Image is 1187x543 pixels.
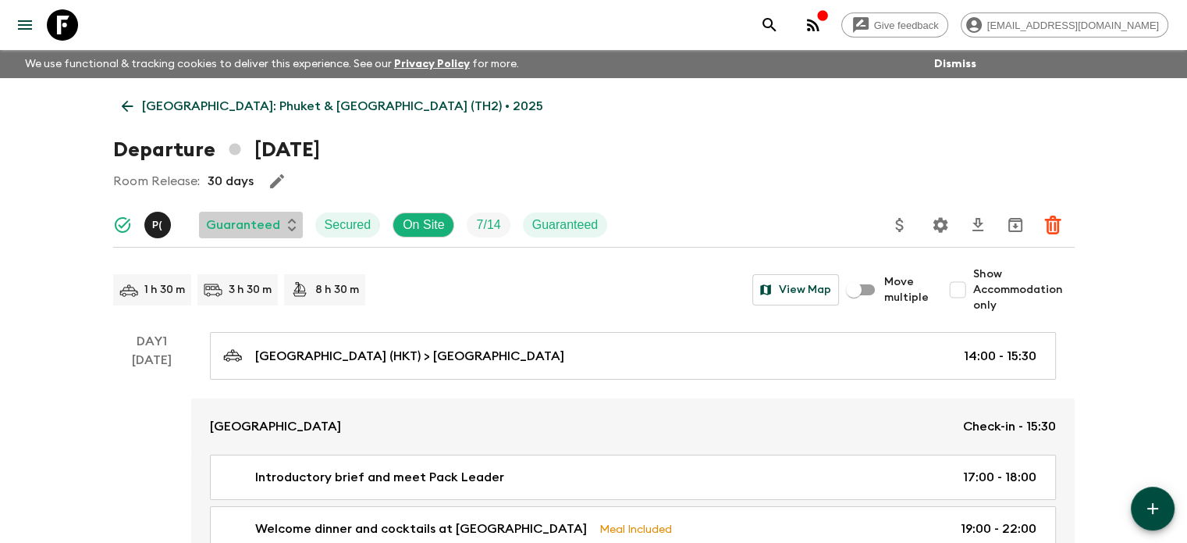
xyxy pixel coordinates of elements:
[325,216,371,234] p: Secured
[19,50,525,78] p: We use functional & tracking cookies to deliver this experience. See our for more.
[113,172,200,191] p: Room Release:
[962,209,993,241] button: Download CSV
[255,468,504,487] p: Introductory brief and meet Pack Leader
[754,9,785,41] button: search adventures
[210,332,1056,380] a: [GEOGRAPHIC_DATA] (HKT) > [GEOGRAPHIC_DATA]14:00 - 15:30
[144,212,174,238] button: P(
[9,9,41,41] button: menu
[752,274,839,305] button: View Map
[191,398,1075,455] a: [GEOGRAPHIC_DATA]Check-in - 15:30
[979,20,1167,31] span: [EMAIL_ADDRESS][DOMAIN_NAME]
[973,266,1075,313] span: Show Accommodation only
[152,219,162,231] p: P (
[841,13,948,38] a: Give feedback
[208,172,254,191] p: 30 days
[210,455,1056,500] a: Introductory brief and meet Pack Leader17:00 - 18:00
[865,20,947,31] span: Give feedback
[884,209,915,241] button: Update Price, Early Bird Discount and Costs
[255,520,587,538] p: Welcome dinner and cocktails at [GEOGRAPHIC_DATA]
[315,213,381,238] div: Secured
[467,213,510,238] div: Trip Fill
[113,332,191,351] p: Day 1
[961,520,1036,538] p: 19:00 - 22:00
[599,520,672,538] p: Meal Included
[930,53,980,75] button: Dismiss
[964,347,1036,366] p: 14:00 - 15:30
[925,209,956,241] button: Settings
[476,216,500,234] p: 7 / 14
[403,216,444,234] p: On Site
[1037,209,1068,241] button: Delete
[113,216,132,234] svg: Synced Successfully
[394,59,470,70] a: Privacy Policy
[144,216,174,229] span: Pooky (Thanaphan) Kerdyoo
[532,216,599,234] p: Guaranteed
[315,282,359,298] p: 8 h 30 m
[113,134,320,166] h1: Departure [DATE]
[884,274,929,305] span: Move multiple
[963,417,1056,436] p: Check-in - 15:30
[206,216,280,234] p: Guaranteed
[229,282,272,298] p: 3 h 30 m
[210,417,341,436] p: [GEOGRAPHIC_DATA]
[142,97,543,116] p: [GEOGRAPHIC_DATA]: Phuket & [GEOGRAPHIC_DATA] (TH2) • 2025
[144,282,185,298] p: 1 h 30 m
[393,213,454,238] div: On Site
[1000,209,1031,241] button: Archive (Completed, Cancelled or Unsynced Departures only)
[113,91,552,122] a: [GEOGRAPHIC_DATA]: Phuket & [GEOGRAPHIC_DATA] (TH2) • 2025
[255,347,564,366] p: [GEOGRAPHIC_DATA] (HKT) > [GEOGRAPHIC_DATA]
[963,468,1036,487] p: 17:00 - 18:00
[961,13,1168,38] div: [EMAIL_ADDRESS][DOMAIN_NAME]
